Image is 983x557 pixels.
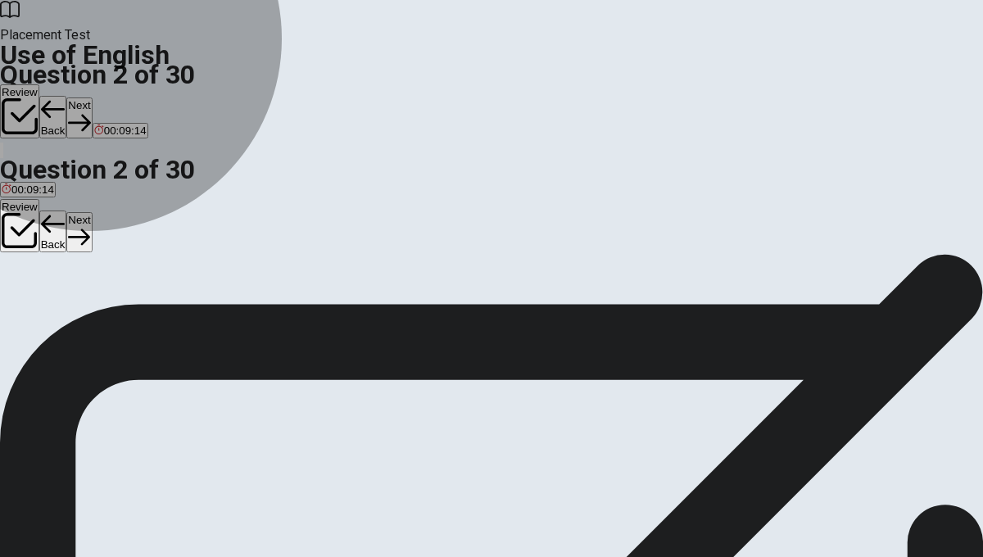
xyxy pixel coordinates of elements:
button: 00:09:14 [93,123,148,138]
button: Next [66,97,92,138]
button: Back [39,96,67,138]
span: 00:09:14 [11,183,54,196]
button: Next [66,212,92,252]
button: Back [39,211,67,253]
span: 00:09:14 [104,125,147,137]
